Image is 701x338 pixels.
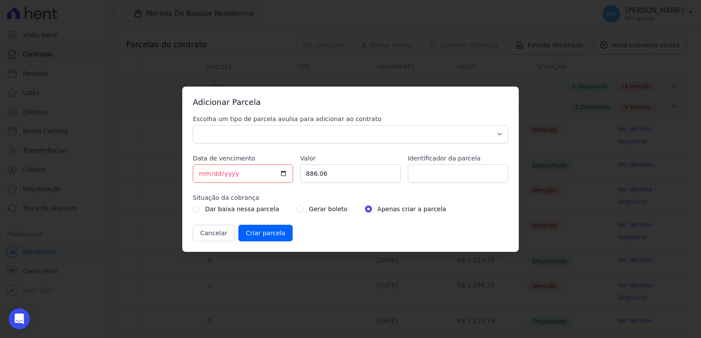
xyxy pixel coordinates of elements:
button: Cancelar [193,225,235,241]
label: Data de vencimento [193,154,293,163]
label: Situação da cobrança [193,193,508,202]
h3: Adicionar Parcela [193,97,508,108]
label: Gerar boleto [309,204,347,214]
label: Identificador da parcela [408,154,508,163]
label: Apenas criar a parcela [377,204,446,214]
label: Escolha um tipo de parcela avulsa para adicionar ao contrato [193,115,508,123]
label: Dar baixa nessa parcela [205,204,279,214]
div: Open Intercom Messenger [9,308,30,329]
input: Criar parcela [238,225,293,241]
label: Valor [300,154,400,163]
